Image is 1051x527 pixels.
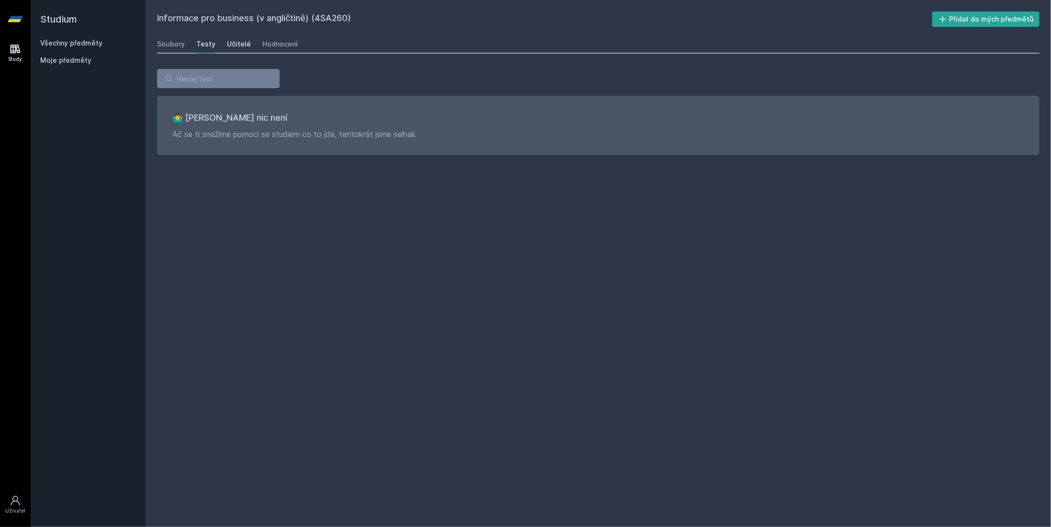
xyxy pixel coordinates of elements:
[262,34,298,54] a: Hodnocení
[157,11,932,27] h2: Informace pro business (v angličtině) (4SA260)
[932,11,1040,27] button: Přidat do mých předmětů
[262,39,298,49] div: Hodnocení
[157,69,280,88] input: Hledej test
[157,39,185,49] div: Soubory
[172,128,1024,140] p: Ač se ti snažíme pomoci se studiem co to jde, tentokrát jsme selhali.
[157,34,185,54] a: Soubory
[40,56,91,65] span: Moje předměty
[172,111,1024,125] h3: 🤷‍♂️ [PERSON_NAME] nic není
[2,38,29,68] a: Study
[227,34,251,54] a: Učitelé
[227,39,251,49] div: Učitelé
[40,39,102,47] a: Všechny předměty
[196,34,215,54] a: Testy
[9,56,23,63] div: Study
[5,507,25,515] div: Uživatel
[2,490,29,519] a: Uživatel
[196,39,215,49] div: Testy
